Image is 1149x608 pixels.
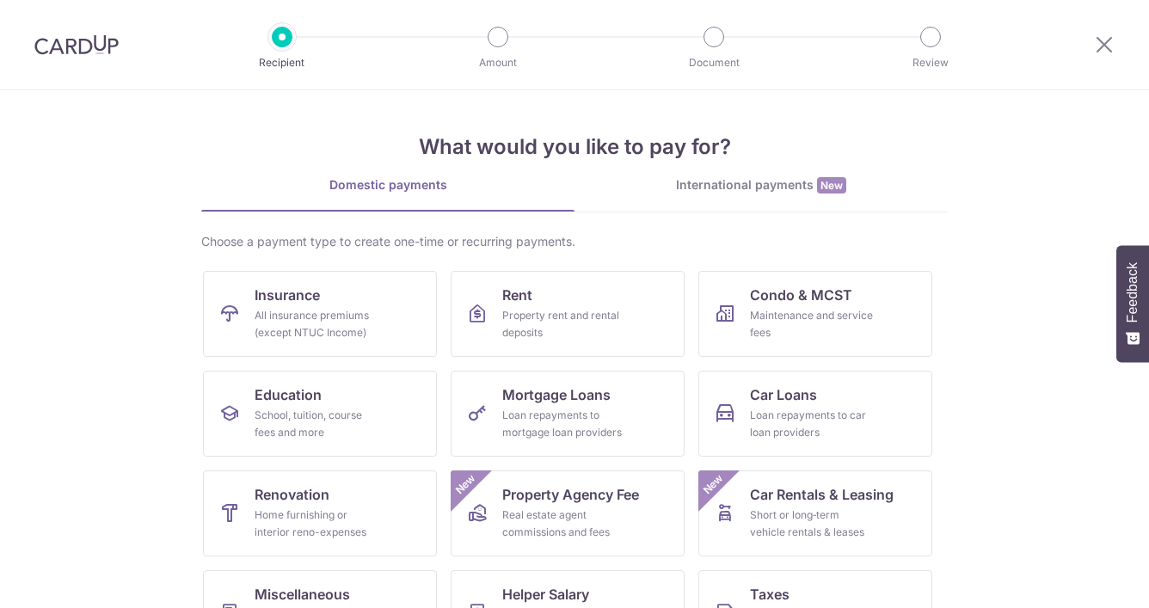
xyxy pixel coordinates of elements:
span: Insurance [255,285,320,305]
p: Review [867,54,994,71]
div: School, tuition, course fees and more [255,407,378,441]
div: Home furnishing or interior reno-expenses [255,507,378,541]
span: Feedback [1125,262,1140,322]
h4: What would you like to pay for? [201,132,948,163]
a: InsuranceAll insurance premiums (except NTUC Income) [203,271,437,357]
span: Renovation [255,484,329,505]
span: Mortgage Loans [502,384,611,405]
div: Short or long‑term vehicle rentals & leases [750,507,874,541]
a: Mortgage LoansLoan repayments to mortgage loan providers [451,371,685,457]
div: Choose a payment type to create one-time or recurring payments. [201,233,948,250]
a: EducationSchool, tuition, course fees and more [203,371,437,457]
p: Amount [434,54,562,71]
div: Loan repayments to car loan providers [750,407,874,441]
div: Maintenance and service fees [750,307,874,341]
div: Property rent and rental deposits [502,307,626,341]
span: New [452,470,480,499]
a: RentProperty rent and rental deposits [451,271,685,357]
span: Property Agency Fee [502,484,639,505]
span: Car Rentals & Leasing [750,484,894,505]
div: Domestic payments [201,176,574,193]
span: Education [255,384,322,405]
p: Document [650,54,777,71]
div: Real estate agent commissions and fees [502,507,626,541]
button: Feedback - Show survey [1116,245,1149,362]
span: New [817,177,846,193]
div: Loan repayments to mortgage loan providers [502,407,626,441]
span: Rent [502,285,532,305]
span: Taxes [750,584,790,605]
a: Car LoansLoan repayments to car loan providers [698,371,932,457]
a: Car Rentals & LeasingShort or long‑term vehicle rentals & leasesNew [698,470,932,556]
span: Condo & MCST [750,285,852,305]
img: CardUp [34,34,119,55]
span: Car Loans [750,384,817,405]
span: New [699,470,728,499]
a: Property Agency FeeReal estate agent commissions and feesNew [451,470,685,556]
p: Recipient [218,54,346,71]
div: International payments [574,176,948,194]
span: Helper Salary [502,584,589,605]
span: Miscellaneous [255,584,350,605]
div: All insurance premiums (except NTUC Income) [255,307,378,341]
a: RenovationHome furnishing or interior reno-expenses [203,470,437,556]
a: Condo & MCSTMaintenance and service fees [698,271,932,357]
